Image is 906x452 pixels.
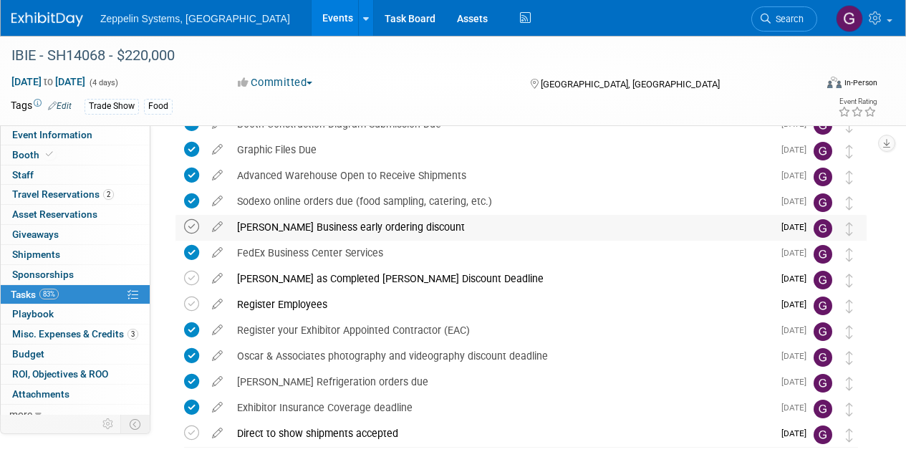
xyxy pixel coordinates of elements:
img: Genevieve Dewald [814,322,832,341]
a: Travel Reservations2 [1,185,150,204]
div: Trade Show [85,99,139,114]
span: [DATE] [781,222,814,232]
img: Genevieve Dewald [814,271,832,289]
span: Travel Reservations [12,188,114,200]
a: more [1,405,150,424]
img: Genevieve Dewald [814,193,832,212]
button: Committed [233,75,318,90]
img: Genevieve Dewald [814,245,832,264]
span: [DATE] [781,299,814,309]
div: Event Rating [838,98,877,105]
span: Misc. Expenses & Credits [12,328,138,340]
span: Budget [12,348,44,360]
a: Attachments [1,385,150,404]
span: Event Information [12,129,92,140]
div: Oscar & Associates photography and videography discount deadline [230,344,773,368]
a: edit [205,246,230,259]
span: Giveaways [12,229,59,240]
i: Move task [846,145,853,158]
div: Register your Exhibitor Appointed Contractor (EAC) [230,318,773,342]
i: Move task [846,170,853,184]
img: Format-Inperson.png [827,77,842,88]
span: [DATE] [DATE] [11,75,86,88]
a: Shipments [1,245,150,264]
div: Sodexo online orders due (food sampling, catering, etc.) [230,189,773,213]
img: Genevieve Dewald [814,297,832,315]
a: edit [205,375,230,388]
img: Genevieve Dewald [836,5,863,32]
span: 2 [103,189,114,200]
span: Staff [12,169,34,181]
i: Move task [846,274,853,287]
i: Move task [846,299,853,313]
div: [PERSON_NAME] as Completed [PERSON_NAME] Discount Deadline [230,266,773,291]
img: ExhibitDay [11,12,83,27]
a: edit [205,169,230,182]
img: Genevieve Dewald [814,219,832,238]
div: Advanced Warehouse Open to Receive Shipments [230,163,773,188]
span: 3 [127,329,138,340]
img: Genevieve Dewald [814,168,832,186]
a: edit [205,324,230,337]
span: [DATE] [781,377,814,387]
span: [DATE] [781,145,814,155]
div: In-Person [844,77,877,88]
a: Search [751,6,817,32]
div: [PERSON_NAME] Refrigeration orders due [230,370,773,394]
td: Toggle Event Tabs [121,415,150,433]
span: Zeppelin Systems, [GEOGRAPHIC_DATA] [100,13,290,24]
a: edit [205,350,230,362]
a: edit [205,298,230,311]
a: Asset Reservations [1,205,150,224]
span: [DATE] [781,196,814,206]
i: Move task [846,428,853,442]
div: Exhibitor Insurance Coverage deadline [230,395,773,420]
div: Direct to show shipments accepted [230,421,773,446]
img: Genevieve Dewald [814,425,832,444]
a: Giveaways [1,225,150,244]
a: Tasks83% [1,285,150,304]
a: ROI, Objectives & ROO [1,365,150,384]
a: edit [205,272,230,285]
a: Booth [1,145,150,165]
span: [DATE] [781,403,814,413]
span: [GEOGRAPHIC_DATA], [GEOGRAPHIC_DATA] [541,79,720,90]
span: 83% [39,289,59,299]
span: Asset Reservations [12,208,97,220]
img: Genevieve Dewald [814,348,832,367]
div: Event Format [751,74,877,96]
a: edit [205,401,230,414]
a: Edit [48,101,72,111]
div: [PERSON_NAME] Business early ordering discount [230,215,773,239]
a: Sponsorships [1,265,150,284]
a: Staff [1,165,150,185]
img: Genevieve Dewald [814,142,832,160]
span: more [9,408,32,420]
div: Register Employees [230,292,773,317]
span: [DATE] [781,325,814,335]
a: Playbook [1,304,150,324]
a: edit [205,221,230,234]
i: Move task [846,403,853,416]
span: (4 days) [88,78,118,87]
a: edit [205,427,230,440]
i: Move task [846,325,853,339]
span: to [42,76,55,87]
span: [DATE] [781,428,814,438]
img: Genevieve Dewald [814,400,832,418]
i: Booth reservation complete [46,150,53,158]
img: Genevieve Dewald [814,374,832,393]
div: Graphic Files Due [230,138,773,162]
i: Move task [846,196,853,210]
a: Misc. Expenses & Credits3 [1,324,150,344]
span: Playbook [12,308,54,319]
a: edit [205,143,230,156]
i: Move task [846,351,853,365]
i: Move task [846,248,853,261]
div: FedEx Business Center Services [230,241,773,265]
span: [DATE] [781,248,814,258]
i: Move task [846,377,853,390]
span: ROI, Objectives & ROO [12,368,108,380]
span: Sponsorships [12,269,74,280]
td: Personalize Event Tab Strip [96,415,121,433]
